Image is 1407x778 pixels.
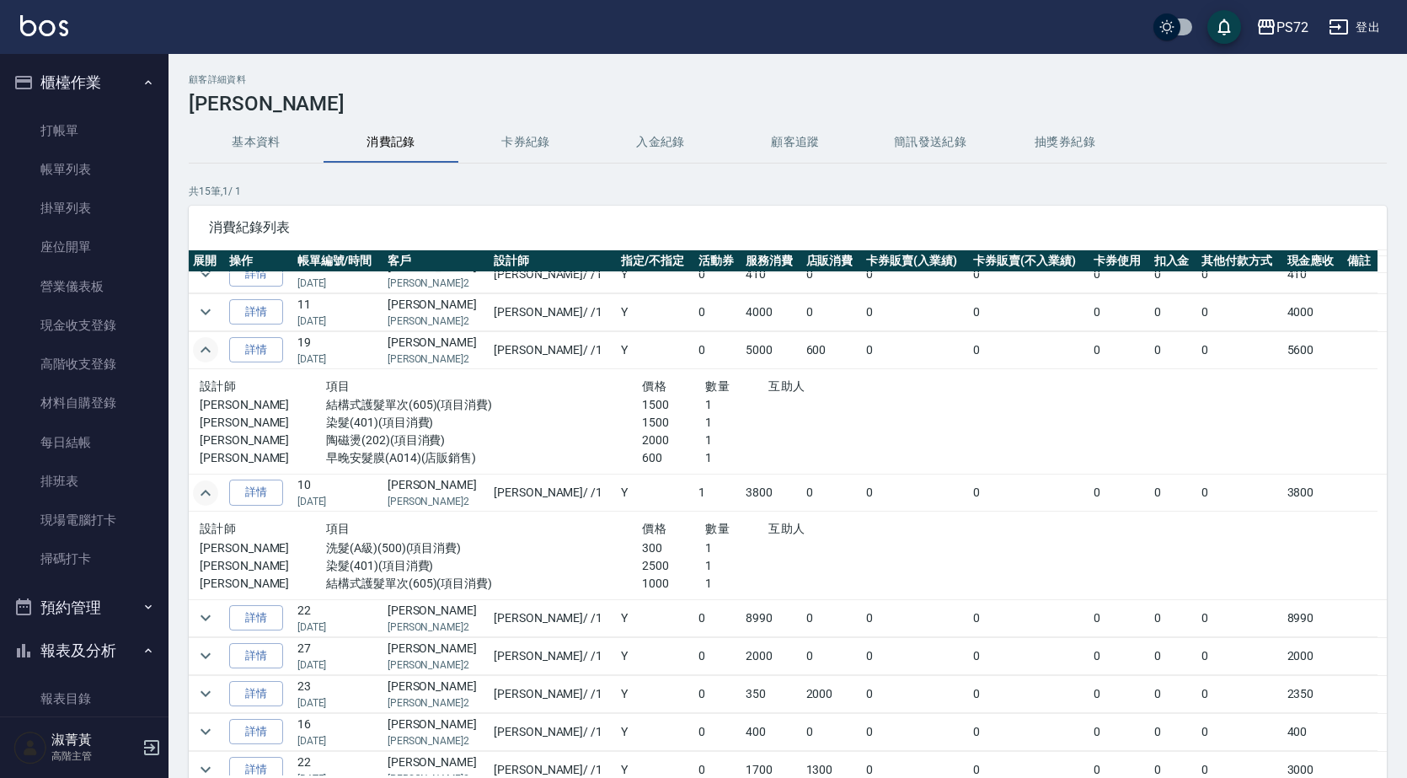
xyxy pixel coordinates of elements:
button: 基本資料 [189,122,324,163]
span: 互助人 [768,522,805,535]
button: expand row [193,605,218,630]
p: [PERSON_NAME]2 [388,657,485,673]
td: 0 [694,255,741,292]
td: 0 [862,293,970,330]
p: [PERSON_NAME]2 [388,351,485,367]
p: 1 [705,396,768,414]
td: 0 [694,293,741,330]
td: [PERSON_NAME] / /1 [490,331,617,368]
td: 27 [293,637,383,674]
button: expand row [193,337,218,362]
td: 0 [862,331,970,368]
td: 400 [741,713,801,750]
p: 1500 [642,414,705,432]
button: 簡訊發送紀錄 [863,122,998,163]
td: 9 [293,255,383,292]
td: 4000 [1283,293,1343,330]
button: 抽獎券紀錄 [998,122,1132,163]
td: 0 [802,713,862,750]
td: Y [617,475,694,512]
td: 0 [969,293,1089,330]
button: 卡券紀錄 [458,122,593,163]
td: 0 [969,255,1089,292]
div: PS72 [1276,17,1308,38]
a: 掃碼打卡 [7,539,162,578]
p: [PERSON_NAME] [200,396,326,414]
p: 高階主管 [51,748,137,764]
th: 扣入金 [1150,250,1197,272]
th: 活動券 [694,250,741,272]
button: save [1207,10,1241,44]
a: 詳情 [229,719,283,745]
p: [DATE] [297,276,379,291]
td: 0 [1089,713,1149,750]
td: 600 [802,331,862,368]
td: 0 [1150,599,1197,636]
button: 預約管理 [7,586,162,630]
td: 0 [862,675,970,712]
td: 0 [969,713,1089,750]
td: 0 [1150,675,1197,712]
th: 卡券使用 [1089,250,1149,272]
td: 0 [802,599,862,636]
a: 帳單列表 [7,150,162,189]
td: 3800 [1283,475,1343,512]
p: 洗髮(A級)(500)(項目消費) [326,539,642,557]
td: 22 [293,599,383,636]
td: 3800 [741,475,801,512]
p: [PERSON_NAME] [200,414,326,432]
td: 0 [1089,293,1149,330]
td: [PERSON_NAME] / /1 [490,293,617,330]
th: 客戶 [383,250,490,272]
th: 展開 [189,250,225,272]
th: 店販消費 [802,250,862,272]
button: 顧客追蹤 [728,122,863,163]
td: 0 [862,637,970,674]
a: 材料自購登錄 [7,384,162,422]
td: 0 [1150,713,1197,750]
td: 0 [1150,293,1197,330]
th: 卡券販賣(入業績) [862,250,970,272]
td: 19 [293,331,383,368]
a: 現場電腦打卡 [7,501,162,539]
p: [PERSON_NAME] [200,575,326,593]
p: 陶磁燙(202)(項目消費) [326,432,642,449]
td: [PERSON_NAME] / /1 [490,713,617,750]
p: 1 [705,575,768,593]
span: 設計師 [200,522,236,535]
p: [PERSON_NAME]2 [388,620,485,635]
td: 0 [694,675,741,712]
td: Y [617,637,694,674]
td: Y [617,293,694,330]
td: 11 [293,293,383,330]
td: 5600 [1283,331,1343,368]
button: expand row [193,719,218,744]
button: expand row [193,480,218,506]
a: 高階收支登錄 [7,345,162,384]
td: 0 [1197,331,1283,368]
td: 0 [969,599,1089,636]
td: 16 [293,713,383,750]
td: 0 [1150,475,1197,512]
p: [DATE] [297,620,379,635]
td: 2000 [1283,637,1343,674]
td: 0 [1089,637,1149,674]
button: expand row [193,299,218,325]
p: 染髮(401)(項目消費) [326,414,642,432]
td: 410 [741,255,801,292]
p: 染髮(401)(項目消費) [326,557,642,575]
td: 0 [1197,637,1283,674]
td: 0 [1197,293,1283,330]
td: Y [617,331,694,368]
p: [DATE] [297,494,379,509]
p: 1 [705,557,768,575]
td: 0 [1089,675,1149,712]
a: 排班表 [7,462,162,501]
td: 1 [694,475,741,512]
td: 0 [969,637,1089,674]
button: expand row [193,643,218,668]
td: 0 [1197,599,1283,636]
a: 現金收支登錄 [7,306,162,345]
td: 0 [802,475,862,512]
p: [DATE] [297,314,379,329]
